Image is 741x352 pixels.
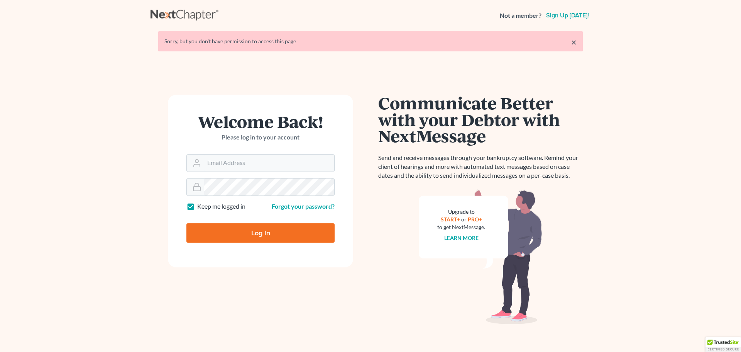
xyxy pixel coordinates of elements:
a: Sign up [DATE]! [545,12,590,19]
img: nextmessage_bg-59042aed3d76b12b5cd301f8e5b87938c9018125f34e5fa2b7a6b67550977c72.svg [419,189,542,325]
p: Please log in to your account [186,133,335,142]
div: TrustedSite Certified [705,337,741,352]
a: PRO+ [468,216,482,223]
a: START+ [441,216,460,223]
div: Upgrade to [437,208,485,216]
a: Learn more [444,235,479,241]
a: × [571,37,577,47]
a: Forgot your password? [272,202,335,210]
input: Log In [186,223,335,243]
div: Sorry, but you don't have permission to access this page [164,37,577,45]
p: Send and receive messages through your bankruptcy software. Remind your client of hearings and mo... [378,153,583,180]
label: Keep me logged in [197,202,245,211]
div: to get NextMessage. [437,223,485,231]
span: or [461,216,467,223]
h1: Communicate Better with your Debtor with NextMessage [378,95,583,144]
input: Email Address [204,155,334,172]
h1: Welcome Back! [186,113,335,130]
strong: Not a member? [500,11,541,20]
